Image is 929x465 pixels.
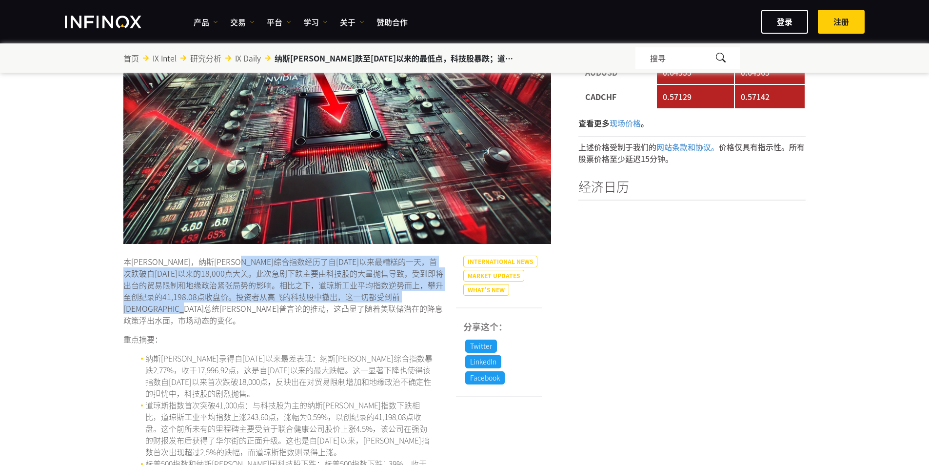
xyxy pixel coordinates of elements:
[123,333,444,345] p: 重点摘要：
[761,10,808,34] a: 登录​​
[465,340,497,353] p: Twitter
[463,284,509,296] a: What's New
[275,52,518,64] span: 纳斯[PERSON_NAME]跌至[DATE]以来的最低点，科技股暴跌；道琼斯指数飙升至41,000点以上。
[578,177,806,200] h4: 经济日历
[463,355,503,368] a: LinkedIn
[65,16,164,28] a: INFINOX Logo
[123,256,444,326] p: 本[PERSON_NAME]，纳斯[PERSON_NAME]综合指数经历了自[DATE]以来最糟糕的一天，首次跌破自[DATE]以来的18,000点大关。此次急剧下跌主要由科技股的大量抛售导致，...
[579,85,656,108] td: CADCHF
[376,16,408,28] a: 赞助合作
[635,47,740,69] div: 搜寻
[340,16,364,28] a: 关于
[303,16,328,28] a: 学习
[190,52,221,64] a: 研究分析
[123,52,139,64] a: 首页
[194,16,218,28] a: 产品
[145,352,435,399] li: 纳斯[PERSON_NAME]录得自[DATE]以来最差表现：纳斯[PERSON_NAME]综合指数暴跌2.77%，收于17,996.92点，这是自[DATE]以来的最大跌幅。这一显著下降也使得...
[265,55,271,61] img: arrow-right
[656,141,719,153] span: 网站条款和协议。
[463,340,499,353] a: Twitter
[153,52,177,64] a: IX Intel
[657,85,733,108] td: 0.57129
[818,10,865,34] a: ​​注册​
[463,371,507,384] a: Facebook
[465,355,501,368] p: LinkedIn
[143,55,149,61] img: arrow-right
[463,320,541,333] h5: 分享这个：
[225,55,231,61] img: arrow-right
[463,270,524,282] a: Market Updates
[267,16,291,28] a: 平台
[578,137,806,164] p: 上述价格受制于我们的 价格仅具有指示性。所有股票价格至少延迟15分钟。
[463,256,537,267] a: International News
[610,117,641,129] span: 现场价格
[465,371,505,384] p: Facebook
[180,55,186,61] img: arrow-right
[230,16,255,28] a: 交易
[735,85,805,108] td: 0.57142
[578,109,806,137] div: 查看更多 。
[235,52,261,64] a: IX Daily
[145,399,435,458] li: 道琼斯指数首次突破41,000点：与科技股为主的纳斯[PERSON_NAME]指数下跌相比，道琼斯工业平均指数上涨243.60点，涨幅为0.59%，以创纪录的41,198.08点收盘。这个前所未...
